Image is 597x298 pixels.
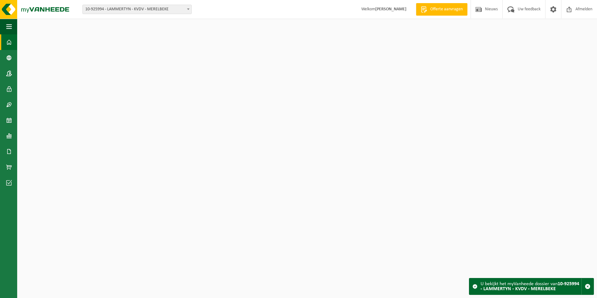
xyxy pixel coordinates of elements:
a: Offerte aanvragen [416,3,467,16]
div: U bekijkt het myVanheede dossier van [481,278,581,295]
span: 10-925994 - LAMMERTYN - KVDV - MERELBEKE [82,5,192,14]
span: 10-925994 - LAMMERTYN - KVDV - MERELBEKE [83,5,191,14]
strong: 10-925994 - LAMMERTYN - KVDV - MERELBEKE [481,281,579,291]
strong: [PERSON_NAME] [375,7,407,12]
span: Offerte aanvragen [429,6,464,12]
